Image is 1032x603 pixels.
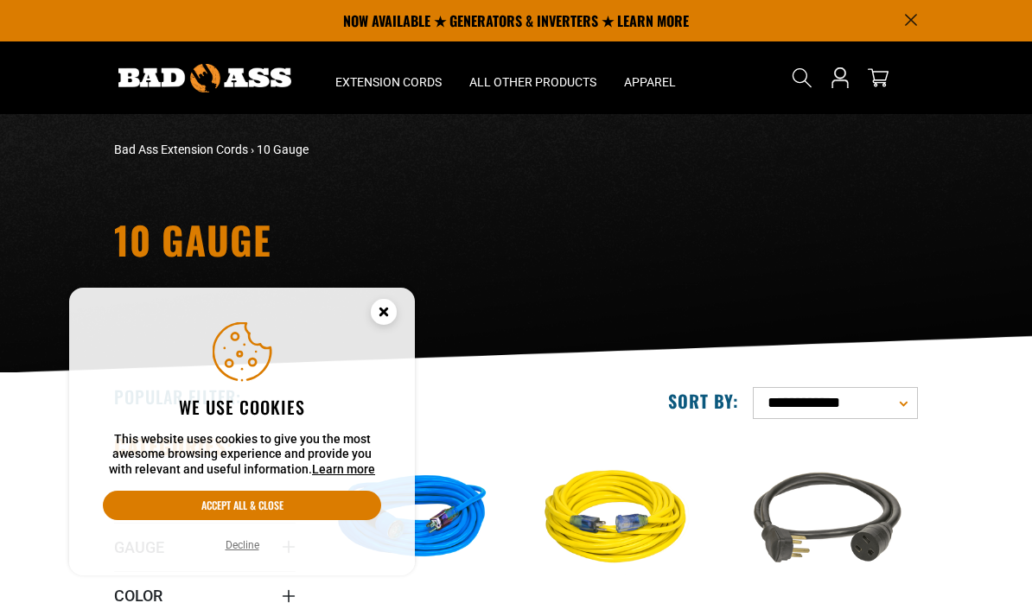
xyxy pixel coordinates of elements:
[734,435,921,603] img: black
[624,74,676,90] span: Apparel
[455,41,610,114] summary: All Other Products
[335,74,442,90] span: Extension Cords
[526,435,713,603] img: yellow
[114,141,641,159] nav: breadcrumbs
[312,462,375,476] a: Learn more
[118,64,291,92] img: Bad Ass Extension Cords
[322,41,455,114] summary: Extension Cords
[610,41,690,114] summary: Apparel
[114,221,780,259] h1: 10 Gauge
[257,143,309,156] span: 10 Gauge
[668,390,739,412] label: Sort by:
[103,491,381,520] button: Accept all & close
[251,143,254,156] span: ›
[69,288,415,576] aside: Cookie Consent
[103,396,381,418] h2: We use cookies
[114,143,248,156] a: Bad Ass Extension Cords
[220,536,264,554] button: Decline
[469,74,596,90] span: All Other Products
[103,432,381,478] p: This website uses cookies to give you the most awesome browsing experience and provide you with r...
[788,64,816,92] summary: Search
